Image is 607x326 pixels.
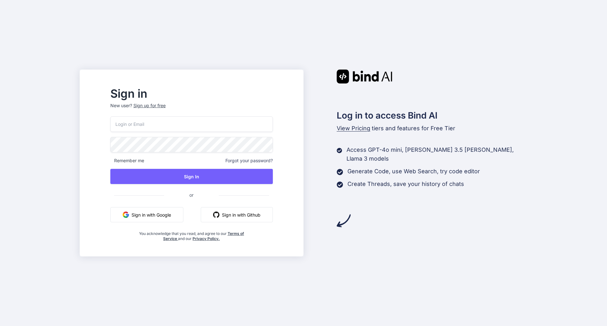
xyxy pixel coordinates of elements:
p: tiers and features for Free Tier [337,124,528,133]
img: arrow [337,214,351,228]
p: Generate Code, use Web Search, try code editor [347,167,480,176]
img: google [123,212,129,218]
div: Sign up for free [133,102,166,109]
span: or [164,187,219,203]
p: Create Threads, save your history of chats [347,180,464,188]
button: Sign in with Github [201,207,273,222]
img: Bind AI logo [337,70,392,83]
img: github [213,212,219,218]
a: Terms of Service [163,231,244,241]
button: Sign In [110,169,273,184]
span: View Pricing [337,125,370,132]
h2: Sign in [110,89,273,99]
a: Privacy Policy. [193,236,220,241]
button: Sign in with Google [110,207,183,222]
p: New user? [110,102,273,116]
div: You acknowledge that you read, and agree to our and our [137,227,246,241]
span: Forgot your password? [225,157,273,164]
h2: Log in to access Bind AI [337,109,528,122]
input: Login or Email [110,116,273,132]
p: Access GPT-4o mini, [PERSON_NAME] 3.5 [PERSON_NAME], Llama 3 models [346,145,527,163]
span: Remember me [110,157,144,164]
